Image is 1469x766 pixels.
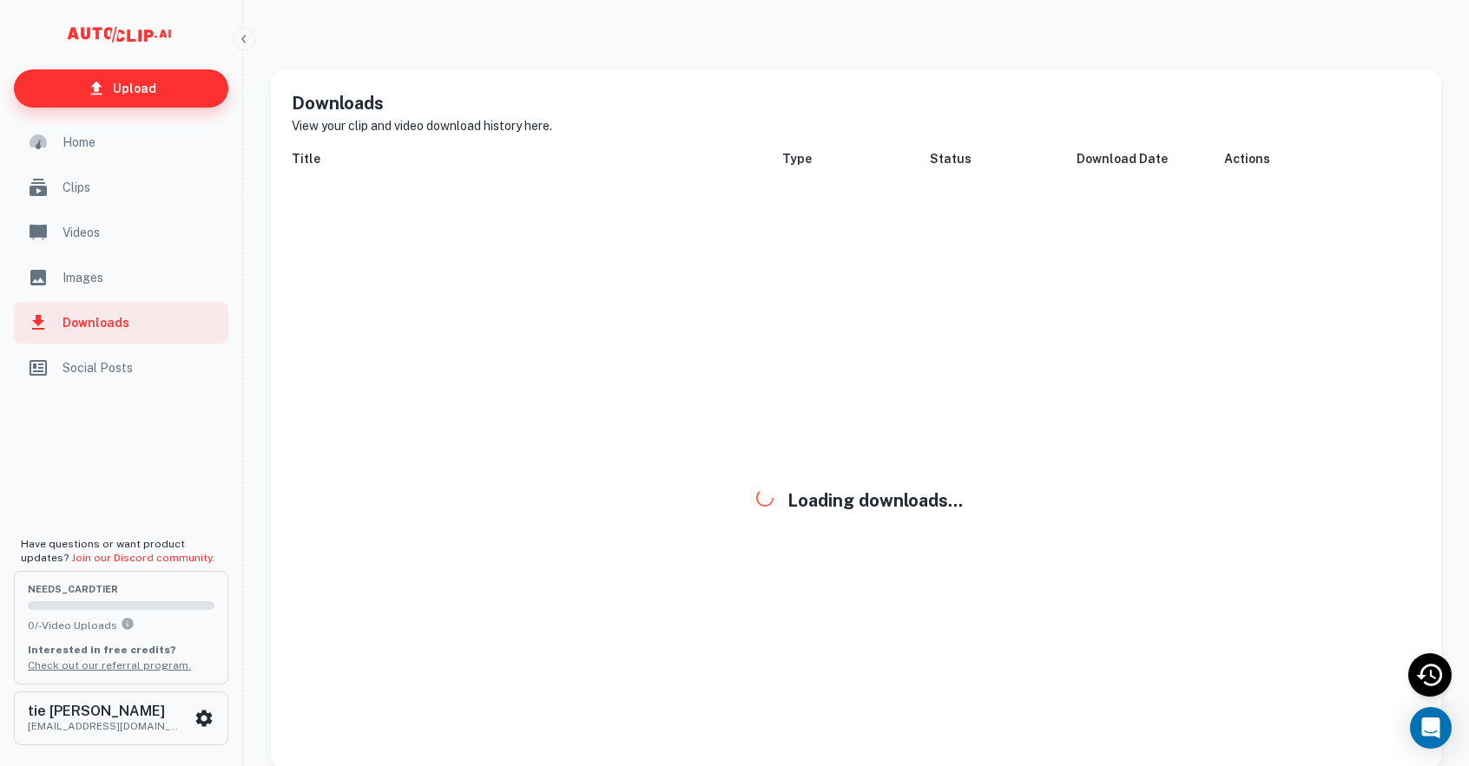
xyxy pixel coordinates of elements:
[14,691,228,745] button: tie [PERSON_NAME][EMAIL_ADDRESS][DOMAIN_NAME]
[782,149,930,168] h6: Type
[121,617,135,631] svg: You can upload 0 videos per month on the needs_card tier. Upgrade to upload more.
[28,659,191,671] a: Check out our referral program.
[292,116,1420,135] p: View your clip and video download history here.
[63,268,218,287] span: Images
[1408,653,1452,697] div: Recent Activity
[1077,149,1224,168] h6: Download Date
[14,69,228,108] a: Upload
[113,79,156,98] p: Upload
[28,617,214,633] p: 0 / - Video Uploads
[14,302,228,344] a: Downloads
[63,178,218,197] span: Clips
[63,313,218,332] span: Downloads
[14,212,228,253] a: Videos
[14,347,228,389] a: Social Posts
[28,585,214,594] span: needs_card Tier
[63,133,218,152] span: Home
[14,571,228,684] button: needs_cardTier0/-Video UploadsYou can upload 0 videos per month on the needs_card tier. Upgrade t...
[63,358,218,377] span: Social Posts
[71,552,214,564] a: Join our Discord community.
[292,488,1420,514] h5: Loading downloads...
[14,257,228,298] a: Images
[21,538,214,564] span: Have questions or want product updates?
[28,704,184,718] h6: tie [PERSON_NAME]
[930,149,1077,168] h6: Status
[14,121,228,163] a: Home
[63,223,218,242] span: Videos
[1410,707,1452,749] div: Open Intercom Messenger
[28,718,184,734] p: [EMAIL_ADDRESS][DOMAIN_NAME]
[28,642,214,658] p: Interested in free credits?
[1224,149,1420,168] h6: Actions
[292,149,782,168] h6: Title
[292,90,1420,116] h5: Downloads
[14,167,228,208] a: Clips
